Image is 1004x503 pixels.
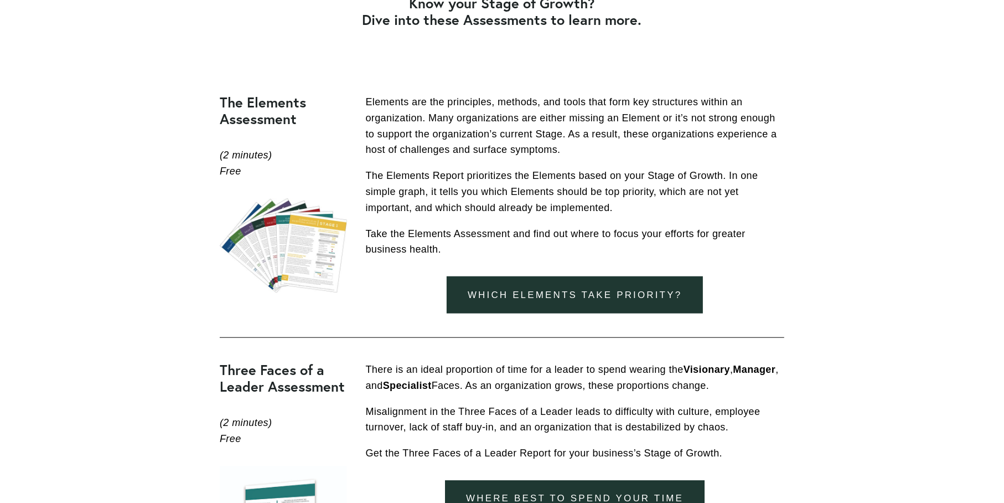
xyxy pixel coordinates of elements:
[366,168,785,215] p: The Elements Report prioritizes the Elements based on your Stage of Growth. In one simple graph, ...
[366,362,785,394] p: There is an ideal proportion of time for a leader to spend wearing the , , and Faces. As an organ...
[366,226,785,258] p: Take the Elements Assessment and find out where to focus your efforts for greater business health.
[366,445,785,461] p: Get the Three Faces of a Leader Report for your business’s Stage of Growth.
[366,404,785,436] p: Misalignment in the Three Faces of a Leader leads to difficulty with culture, employee turnover, ...
[684,364,730,375] strong: Visionary
[383,380,432,391] strong: Specialist
[733,364,776,375] strong: Manager
[220,93,310,128] strong: The Elements Assessment
[366,94,785,158] p: Elements are the principles, methods, and tools that form key structures within an organization. ...
[220,417,272,444] em: (2 minutes) Free
[220,150,272,177] em: (2 minutes) Free
[220,361,345,396] strong: Three Faces of a Leader Assessment
[447,276,703,314] a: Which elements take priority?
